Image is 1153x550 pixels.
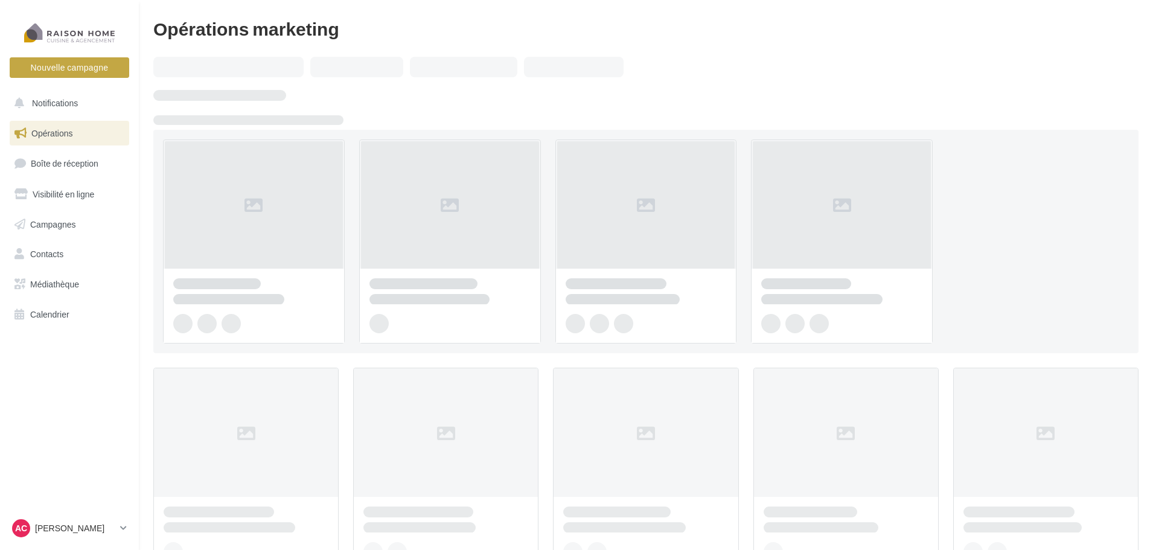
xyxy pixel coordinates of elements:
[7,212,132,237] a: Campagnes
[30,309,69,319] span: Calendrier
[7,302,132,327] a: Calendrier
[7,91,127,116] button: Notifications
[7,150,132,176] a: Boîte de réception
[31,158,98,168] span: Boîte de réception
[7,182,132,207] a: Visibilité en ligne
[10,517,129,540] a: AC [PERSON_NAME]
[33,189,94,199] span: Visibilité en ligne
[7,272,132,297] a: Médiathèque
[15,522,27,534] span: AC
[31,128,72,138] span: Opérations
[7,121,132,146] a: Opérations
[7,241,132,267] a: Contacts
[30,219,76,229] span: Campagnes
[32,98,78,108] span: Notifications
[35,522,115,534] p: [PERSON_NAME]
[153,19,1139,37] div: Opérations marketing
[30,249,63,259] span: Contacts
[10,57,129,78] button: Nouvelle campagne
[30,279,79,289] span: Médiathèque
